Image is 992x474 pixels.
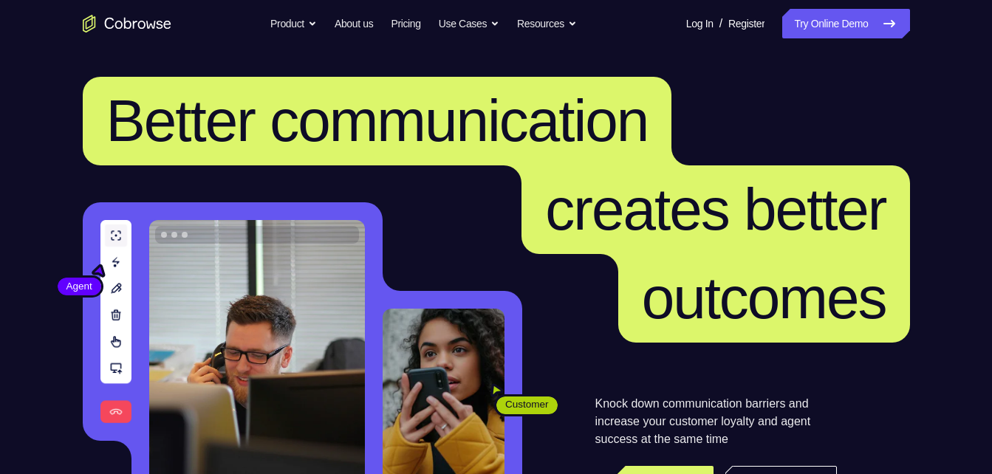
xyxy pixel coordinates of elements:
[83,15,171,32] a: Go to the home page
[719,15,722,32] span: /
[686,9,714,38] a: Log In
[782,9,909,38] a: Try Online Demo
[391,9,420,38] a: Pricing
[270,9,317,38] button: Product
[728,9,764,38] a: Register
[642,265,886,331] span: outcomes
[545,176,886,242] span: creates better
[517,9,577,38] button: Resources
[335,9,373,38] a: About us
[595,395,837,448] p: Knock down communication barriers and increase your customer loyalty and agent success at the sam...
[106,88,649,154] span: Better communication
[439,9,499,38] button: Use Cases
